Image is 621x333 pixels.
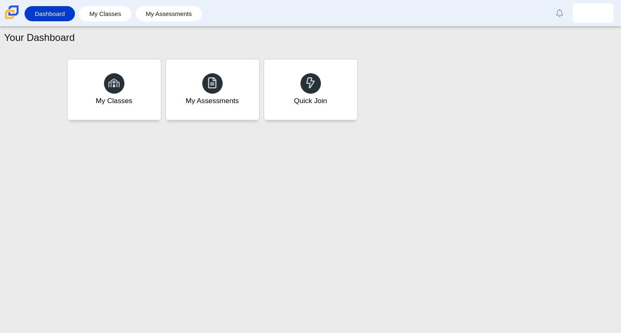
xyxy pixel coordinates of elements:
[587,7,600,20] img: ivan.garcia.OJnxO8
[3,15,20,22] a: Carmen School of Science & Technology
[96,96,133,106] div: My Classes
[29,6,71,21] a: Dashboard
[3,4,20,21] img: Carmen School of Science & Technology
[264,59,358,120] a: Quick Join
[67,59,161,120] a: My Classes
[294,96,327,106] div: Quick Join
[551,4,569,22] a: Alerts
[140,6,198,21] a: My Assessments
[165,59,260,120] a: My Assessments
[4,31,75,45] h1: Your Dashboard
[83,6,127,21] a: My Classes
[573,3,614,23] a: ivan.garcia.OJnxO8
[186,96,239,106] div: My Assessments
